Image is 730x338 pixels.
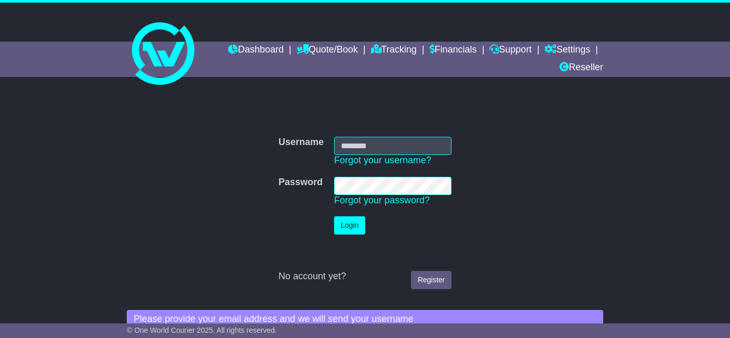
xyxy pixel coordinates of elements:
label: Username [278,137,324,148]
a: Dashboard [228,42,284,59]
div: Please provide your email address and we will send your username [127,310,603,329]
a: Settings [545,42,590,59]
a: Support [489,42,532,59]
a: Forgot your password? [334,195,430,205]
div: No account yet? [278,271,452,282]
a: Register [411,271,452,289]
a: Tracking [371,42,417,59]
a: Quote/Book [297,42,358,59]
a: Reseller [560,59,603,77]
button: Login [334,216,365,235]
label: Password [278,177,323,188]
span: © One World Courier 2025. All rights reserved. [127,326,277,334]
a: Financials [430,42,477,59]
a: Forgot your username? [334,155,431,165]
